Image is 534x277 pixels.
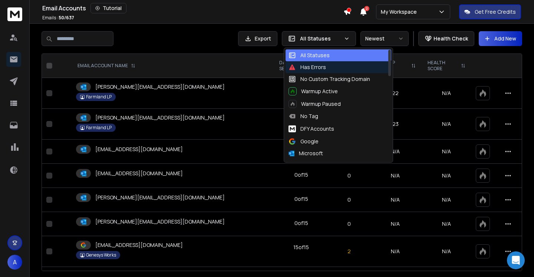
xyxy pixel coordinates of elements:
p: N/A [426,196,467,203]
p: 0 [333,196,365,203]
p: Farmland LP [86,94,112,100]
div: 0 of 15 [294,171,308,179]
td: N/A [369,212,421,236]
p: Genesys Works [86,252,116,258]
button: Add New [479,31,522,46]
div: Email Accounts [42,3,343,13]
p: [PERSON_NAME][EMAIL_ADDRESS][DOMAIN_NAME] [95,218,225,225]
td: N/A [369,236,421,267]
button: Newest [360,31,409,46]
p: DAILY EMAILS SENT [279,60,316,72]
div: All Statuses [289,52,330,59]
td: N/A [369,164,421,188]
td: 23 [369,109,421,140]
p: 2 [333,248,365,255]
button: A [7,255,22,270]
div: Open Intercom Messenger [507,251,525,269]
p: N/A [426,120,467,128]
p: N/A [426,89,467,97]
button: Export [238,31,277,46]
p: HEALTH SCORE [428,60,458,72]
div: EMAIL ACCOUNT NAME [78,63,135,69]
button: Health Check [418,31,474,46]
p: Health Check [434,35,468,42]
div: DFY Accounts [289,124,334,133]
td: 22 [369,78,421,109]
button: Tutorial [90,3,126,13]
p: N/A [426,148,467,155]
p: [EMAIL_ADDRESS][DOMAIN_NAME] [95,241,183,249]
div: No Tag [289,113,318,120]
p: [PERSON_NAME][EMAIL_ADDRESS][DOMAIN_NAME] [95,83,225,91]
div: Warmup Paused [289,100,341,108]
p: [PERSON_NAME][EMAIL_ADDRESS][DOMAIN_NAME] [95,194,225,201]
p: Emails : [42,15,74,21]
p: N/A [426,248,467,255]
p: Farmland LP [86,125,112,131]
div: Has Errors [289,63,326,71]
div: 0 of 15 [294,219,308,227]
td: N/A [369,188,421,212]
p: My Workspace [381,8,420,16]
div: 0 of 15 [294,195,308,203]
div: Google [289,138,319,145]
p: N/A [426,172,467,179]
p: [EMAIL_ADDRESS][DOMAIN_NAME] [95,170,183,177]
div: 15 of 15 [293,244,309,251]
p: [EMAIL_ADDRESS][DOMAIN_NAME] [95,146,183,153]
div: Microsoft [289,150,323,157]
p: All Statuses [300,35,341,42]
div: No Custom Tracking Domain [289,75,370,83]
p: N/A [426,220,467,228]
span: 50 / 637 [59,14,74,21]
p: 0 [333,220,365,228]
p: 0 [333,172,365,179]
td: N/A [369,140,421,164]
div: Warmup Active [289,87,338,95]
p: [PERSON_NAME][EMAIL_ADDRESS][DOMAIN_NAME] [95,114,225,121]
span: 2 [364,6,369,11]
p: Get Free Credits [475,8,516,16]
button: Get Free Credits [459,4,521,19]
